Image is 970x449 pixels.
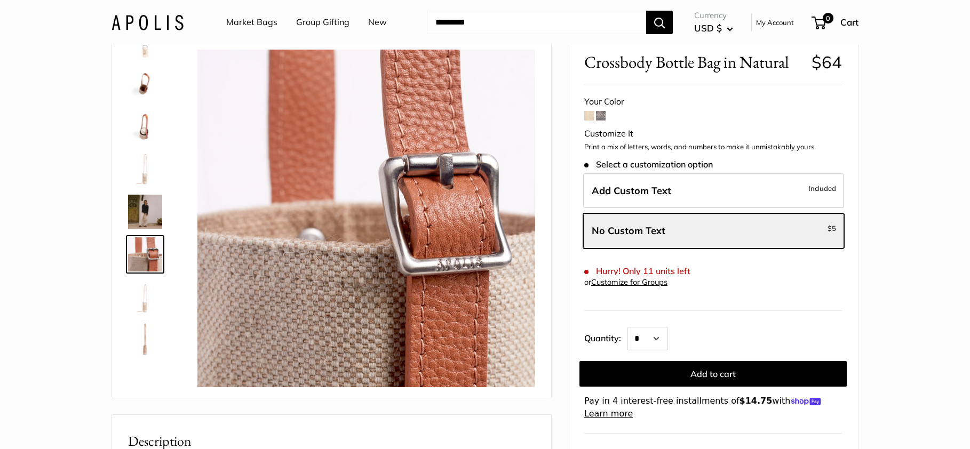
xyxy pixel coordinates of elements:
[812,52,842,73] span: $64
[694,8,733,23] span: Currency
[579,361,847,387] button: Add to cart
[592,224,665,237] span: No Custom Text
[828,224,836,232] span: $5
[128,152,162,186] img: description_Our first Crossbody Bottle Bag
[694,22,722,34] span: USD $
[368,14,387,30] a: New
[128,67,162,101] img: description_Soft crossbody leather strap
[112,14,184,30] img: Apolis
[584,94,842,110] div: Your Color
[592,185,671,197] span: Add Custom Text
[584,159,713,170] span: Select a customization option
[584,275,667,290] div: or
[809,182,836,195] span: Included
[584,126,842,142] div: Customize It
[584,324,627,350] label: Quantity:
[583,173,844,209] label: Add Custom Text
[126,150,164,188] a: description_Our first Crossbody Bottle Bag
[128,237,162,271] img: Crossbody Bottle Bag in Natural
[756,16,794,29] a: My Account
[226,14,277,30] a: Market Bags
[128,195,162,229] img: description_Transform your everyday errands into moments of effortless style
[646,11,673,34] button: Search
[126,320,164,359] a: Crossbody Bottle Bag in Natural
[591,277,667,287] a: Customize for Groups
[427,11,646,34] input: Search...
[126,107,164,146] a: description_Super soft and durable leather handles.
[197,50,535,387] img: Crossbody Bottle Bag in Natural
[584,266,690,276] span: Hurry! Only 11 units left
[128,323,162,357] img: Crossbody Bottle Bag in Natural
[823,13,833,23] span: 0
[296,14,349,30] a: Group Gifting
[840,17,858,28] span: Cart
[128,280,162,314] img: Crossbody Bottle Bag in Natural
[126,278,164,316] a: Crossbody Bottle Bag in Natural
[824,222,836,235] span: -
[126,193,164,231] a: description_Transform your everyday errands into moments of effortless style
[584,142,842,153] p: Print a mix of letters, words, and numbers to make it unmistakably yours.
[9,408,114,440] iframe: Sign Up via Text for Offers
[584,52,804,72] span: Crossbody Bottle Bag in Natural
[694,20,733,37] button: USD $
[583,213,844,248] label: Leave Blank
[126,65,164,103] a: description_Soft crossbody leather strap
[128,109,162,143] img: description_Super soft and durable leather handles.
[813,14,858,31] a: 0 Cart
[126,235,164,274] a: Crossbody Bottle Bag in Natural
